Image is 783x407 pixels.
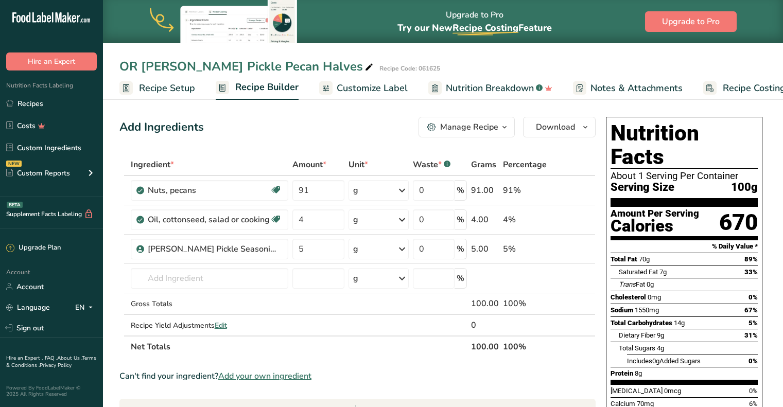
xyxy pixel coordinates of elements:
[413,158,450,171] div: Waste
[353,243,358,255] div: g
[503,184,547,197] div: 91%
[292,158,326,171] span: Amount
[428,77,552,100] a: Nutrition Breakdown
[657,344,664,352] span: 4g
[611,219,699,234] div: Calories
[664,387,681,395] span: 0mcg
[218,370,311,382] span: Add your own ingredient
[6,168,70,179] div: Custom Reports
[148,243,276,255] div: [PERSON_NAME] Pickle Seasoning
[674,319,685,327] span: 14g
[119,77,195,100] a: Recipe Setup
[235,80,299,94] span: Recipe Builder
[619,268,658,276] span: Saturated Fat
[662,15,720,28] span: Upgrade to Pro
[748,372,773,397] iframe: Intercom live chat
[337,81,408,95] span: Customize Label
[75,301,97,313] div: EN
[6,298,50,316] a: Language
[523,117,596,137] button: Download
[731,181,758,194] span: 100g
[129,335,469,357] th: Net Totals
[319,77,408,100] a: Customize Label
[744,255,758,263] span: 89%
[744,331,758,339] span: 31%
[749,319,758,327] span: 5%
[419,117,515,137] button: Manage Recipe
[639,255,650,263] span: 70g
[119,119,204,136] div: Add Ingredients
[6,355,96,369] a: Terms & Conditions .
[573,77,683,100] a: Notes & Attachments
[453,22,518,34] span: Recipe Costing
[6,161,22,167] div: NEW
[131,268,288,289] input: Add Ingredient
[611,209,699,219] div: Amount Per Serving
[6,355,43,362] a: Hire an Expert .
[6,243,61,253] div: Upgrade Plan
[139,81,195,95] span: Recipe Setup
[148,184,270,197] div: Nuts, pecans
[349,158,368,171] span: Unit
[7,202,23,208] div: BETA
[471,297,499,310] div: 100.00
[397,22,552,34] span: Try our New Feature
[627,357,701,365] span: Includes Added Sugars
[503,297,547,310] div: 100%
[471,319,499,331] div: 0
[619,280,636,288] i: Trans
[590,81,683,95] span: Notes & Attachments
[45,355,57,362] a: FAQ .
[501,335,549,357] th: 100%
[6,385,97,397] div: Powered By FoodLabelMaker © 2025 All Rights Reserved
[353,214,358,226] div: g
[503,243,547,255] div: 5%
[611,319,672,327] span: Total Carbohydrates
[744,306,758,314] span: 67%
[611,306,633,314] span: Sodium
[40,362,72,369] a: Privacy Policy
[611,369,633,377] span: Protein
[471,214,499,226] div: 4.00
[749,293,758,301] span: 0%
[611,240,758,253] section: % Daily Value *
[611,387,663,395] span: [MEDICAL_DATA]
[657,331,664,339] span: 9g
[619,331,655,339] span: Dietary Fiber
[749,357,758,365] span: 0%
[216,76,299,100] a: Recipe Builder
[611,293,646,301] span: Cholesterol
[648,293,661,301] span: 0mg
[536,121,575,133] span: Download
[611,255,637,263] span: Total Fat
[635,369,642,377] span: 8g
[652,357,659,365] span: 0g
[619,344,655,352] span: Total Sugars
[647,280,654,288] span: 0g
[131,320,288,331] div: Recipe Yield Adjustments
[119,370,596,382] div: Can't find your ingredient?
[503,158,547,171] span: Percentage
[471,243,499,255] div: 5.00
[6,52,97,70] button: Hire an Expert
[148,214,270,226] div: Oil, cottonseed, salad or cooking
[659,268,667,276] span: 7g
[471,184,499,197] div: 91.00
[611,121,758,169] h1: Nutrition Facts
[353,184,358,197] div: g
[645,11,737,32] button: Upgrade to Pro
[611,171,758,181] div: About 1 Serving Per Container
[397,1,552,43] div: Upgrade to Pro
[215,321,227,330] span: Edit
[611,181,674,194] span: Serving Size
[379,64,440,73] div: Recipe Code: 061625
[744,268,758,276] span: 33%
[119,57,375,76] div: OR [PERSON_NAME] Pickle Pecan Halves
[503,214,547,226] div: 4%
[469,335,501,357] th: 100.00
[471,158,496,171] span: Grams
[57,355,82,362] a: About Us .
[619,280,645,288] span: Fat
[131,158,174,171] span: Ingredient
[719,209,758,236] div: 670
